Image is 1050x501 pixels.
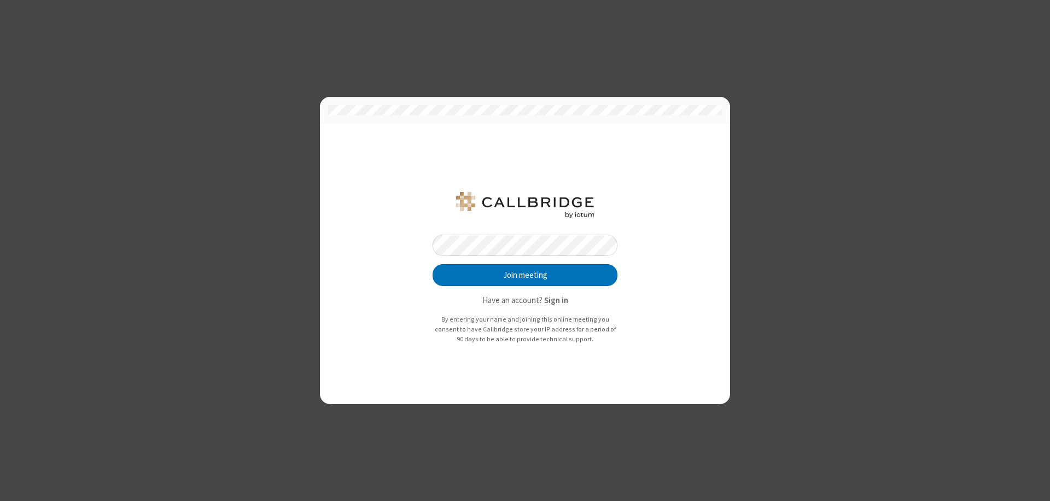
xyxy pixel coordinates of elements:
strong: Sign in [544,295,568,305]
p: By entering your name and joining this online meeting you consent to have Callbridge store your I... [433,314,617,343]
button: Join meeting [433,264,617,286]
p: Have an account? [433,294,617,307]
button: Sign in [544,294,568,307]
img: QA Selenium DO NOT DELETE OR CHANGE [454,192,596,218]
